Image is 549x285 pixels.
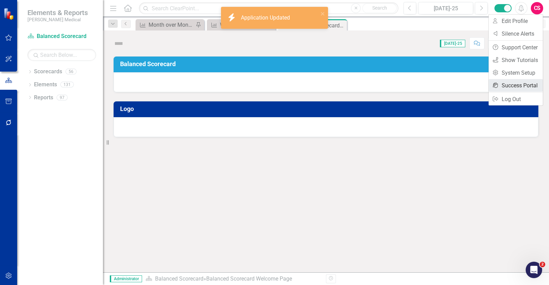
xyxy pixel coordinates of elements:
[489,79,543,92] a: Success Portal
[27,33,96,40] a: Balanced Scorecard
[149,21,194,29] div: Month over Month Improvement
[362,3,397,13] button: Search
[34,81,57,89] a: Elements
[440,40,465,47] span: [DATE]-25
[540,262,545,267] span: 2
[531,2,543,14] button: CS
[241,14,292,22] div: Application Updated
[418,2,473,14] button: [DATE]-25
[320,10,325,17] button: close
[34,94,53,102] a: Reports
[34,68,62,76] a: Scorecards
[526,262,542,278] iframe: Intercom live chat
[489,15,543,27] a: Edit Profile
[489,41,543,54] a: Support Center
[120,61,534,67] h3: Balanced Scorecard
[113,38,124,49] img: Not Defined
[489,54,543,66] a: Show Tutorials
[139,2,398,14] input: Search ClearPoint...
[60,82,74,88] div: 131
[489,27,543,40] a: Silence Alerts
[145,275,321,283] div: »
[372,5,387,11] span: Search
[110,275,142,282] span: Administrator
[27,17,88,22] small: [PERSON_NAME] Medical
[209,21,265,29] a: Weekly Installed New Account Sales (YTD)
[206,275,292,282] div: Balanced Scorecard Welcome Page
[120,106,534,112] h3: Logo
[27,9,88,17] span: Elements & Reports
[66,69,77,75] div: 56
[57,95,68,100] div: 97
[489,93,543,106] a: Log Out
[421,4,471,13] div: [DATE]-25
[489,66,543,79] a: System Setup
[3,8,15,20] img: ClearPoint Strategy
[155,275,203,282] a: Balanced Scorecard
[27,49,96,61] input: Search Below...
[137,21,194,29] a: Month over Month Improvement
